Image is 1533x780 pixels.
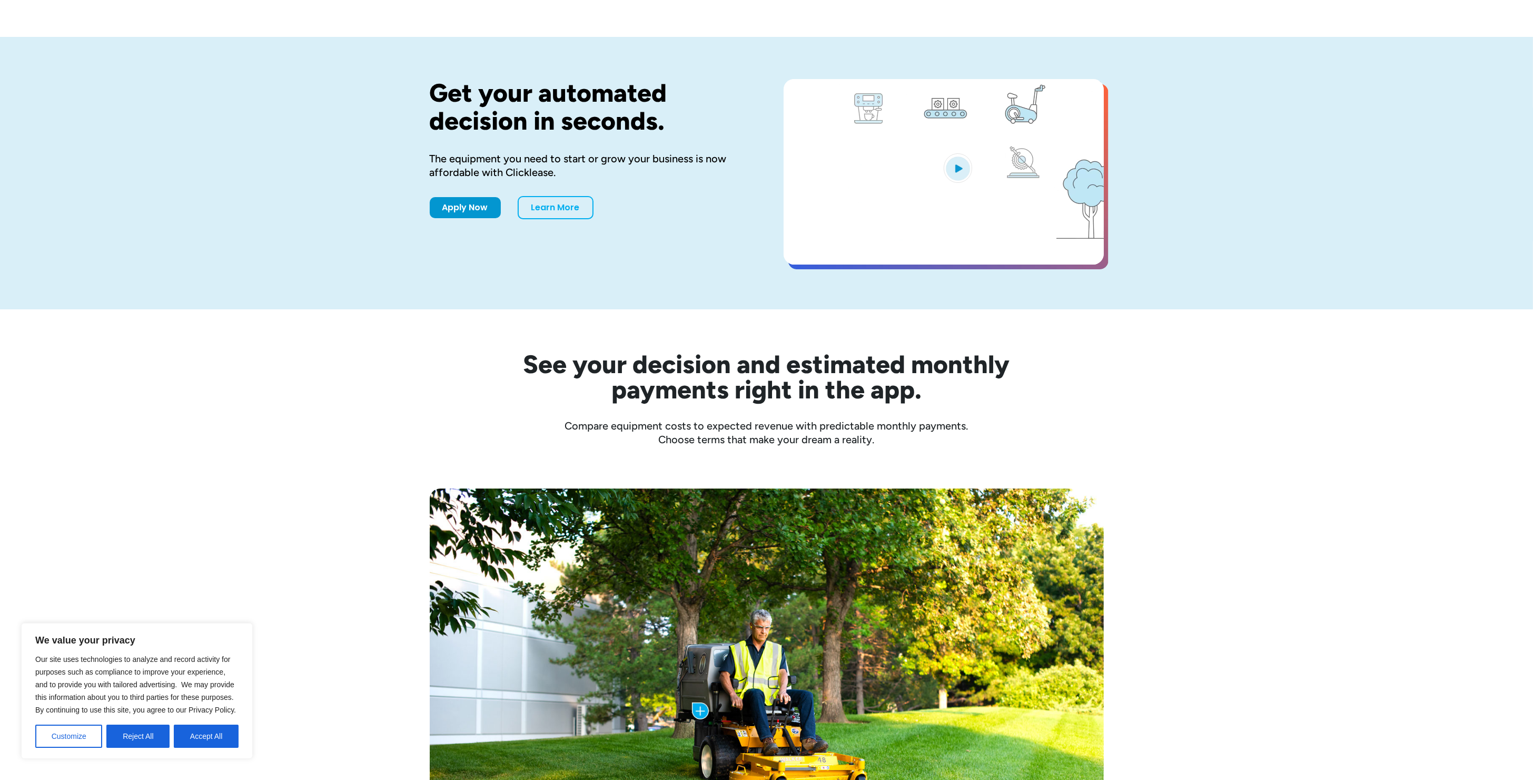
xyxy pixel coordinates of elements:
[174,725,239,748] button: Accept All
[35,725,102,748] button: Customize
[35,634,239,647] p: We value your privacy
[692,703,709,719] img: Plus icon with blue background
[472,352,1062,402] h2: See your decision and estimated monthly payments right in the app.
[430,197,501,218] a: Apply Now
[21,623,253,759] div: We value your privacy
[518,196,594,219] a: Learn More
[430,79,750,135] h1: Get your automated decision in seconds.
[430,419,1104,446] div: Compare equipment costs to expected revenue with predictable monthly payments. Choose terms that ...
[106,725,170,748] button: Reject All
[35,655,236,714] span: Our site uses technologies to analyze and record activity for purposes such as compliance to impr...
[944,153,972,183] img: Blue play button logo on a light blue circular background
[784,79,1104,265] a: open lightbox
[430,152,750,179] div: The equipment you need to start or grow your business is now affordable with Clicklease.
